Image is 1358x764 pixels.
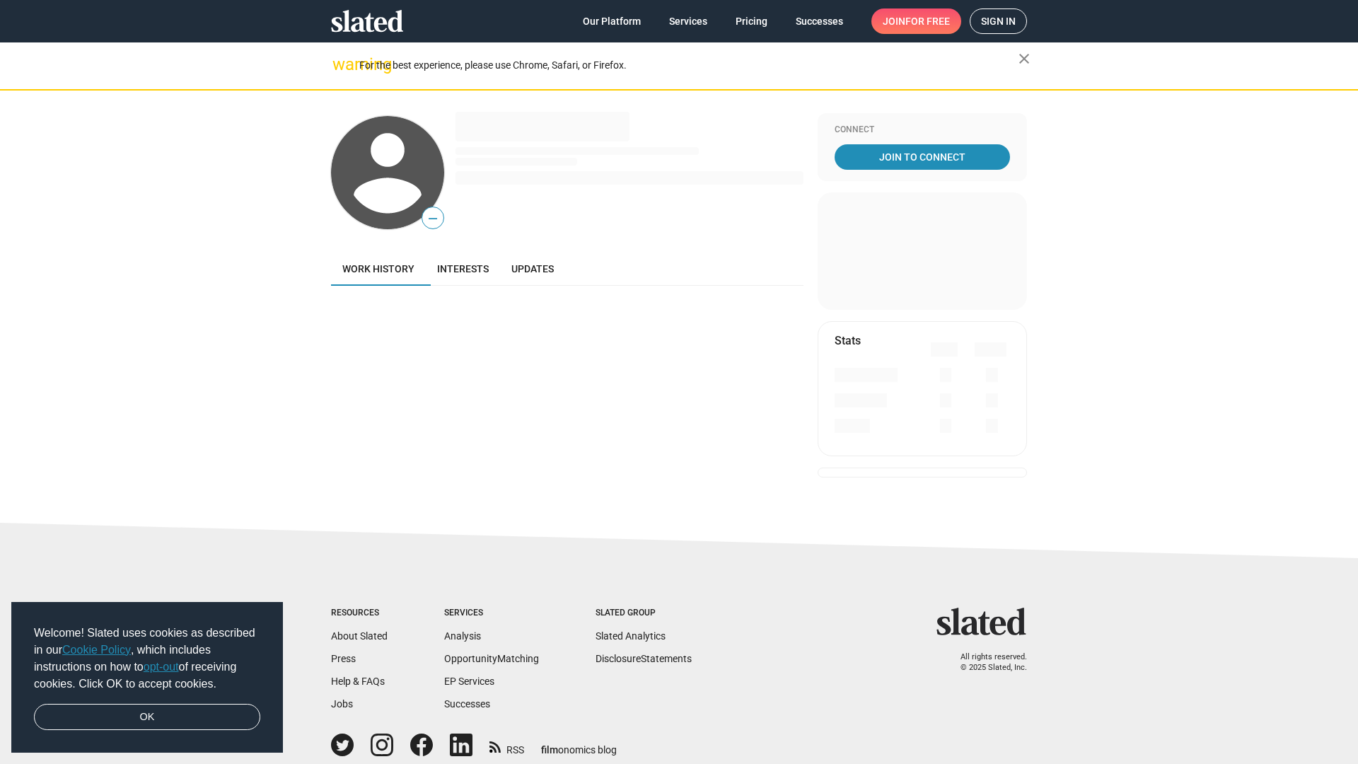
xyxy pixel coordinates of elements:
[970,8,1027,34] a: Sign in
[359,56,1018,75] div: For the best experience, please use Chrome, Safari, or Firefox.
[444,676,494,687] a: EP Services
[332,56,349,73] mat-icon: warning
[871,8,961,34] a: Joinfor free
[835,144,1010,170] a: Join To Connect
[541,732,617,757] a: filmonomics blog
[489,735,524,757] a: RSS
[331,608,388,619] div: Resources
[444,698,490,710] a: Successes
[724,8,779,34] a: Pricing
[422,209,443,228] span: —
[444,653,539,664] a: OpportunityMatching
[905,8,950,34] span: for free
[511,263,554,274] span: Updates
[331,676,385,687] a: Help & FAQs
[500,252,565,286] a: Updates
[1016,50,1033,67] mat-icon: close
[596,653,692,664] a: DisclosureStatements
[796,8,843,34] span: Successes
[34,625,260,693] span: Welcome! Slated uses cookies as described in our , which includes instructions on how to of recei...
[571,8,652,34] a: Our Platform
[835,333,861,348] mat-card-title: Stats
[658,8,719,34] a: Services
[946,652,1027,673] p: All rights reserved. © 2025 Slated, Inc.
[596,630,666,642] a: Slated Analytics
[144,661,179,673] a: opt-out
[736,8,767,34] span: Pricing
[835,125,1010,136] div: Connect
[437,263,489,274] span: Interests
[331,698,353,710] a: Jobs
[837,144,1007,170] span: Join To Connect
[583,8,641,34] span: Our Platform
[331,252,426,286] a: Work history
[784,8,854,34] a: Successes
[426,252,500,286] a: Interests
[331,653,356,664] a: Press
[62,644,131,656] a: Cookie Policy
[34,704,260,731] a: dismiss cookie message
[342,263,414,274] span: Work history
[444,608,539,619] div: Services
[883,8,950,34] span: Join
[981,9,1016,33] span: Sign in
[331,630,388,642] a: About Slated
[541,744,558,756] span: film
[596,608,692,619] div: Slated Group
[444,630,481,642] a: Analysis
[11,602,283,753] div: cookieconsent
[669,8,707,34] span: Services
